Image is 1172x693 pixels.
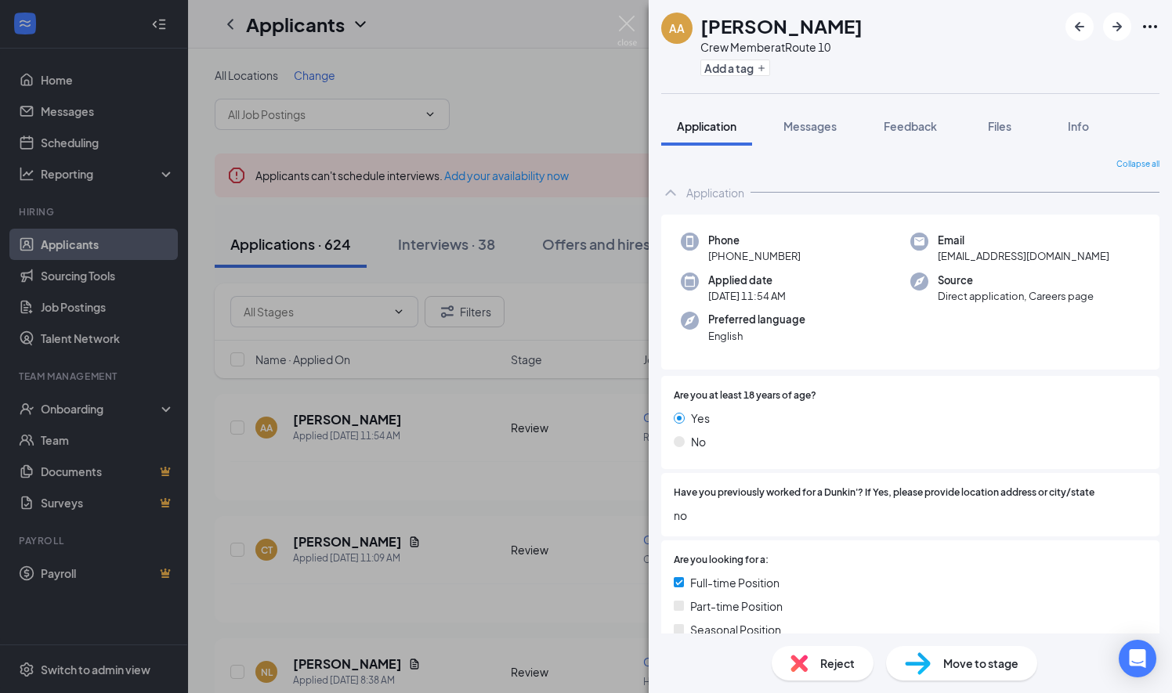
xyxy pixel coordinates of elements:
[691,433,706,450] span: No
[938,288,1094,304] span: Direct application, Careers page
[820,655,855,672] span: Reject
[661,183,680,202] svg: ChevronUp
[690,574,780,591] span: Full-time Position
[708,288,786,304] span: [DATE] 11:54 AM
[708,273,786,288] span: Applied date
[691,410,710,427] span: Yes
[708,312,805,327] span: Preferred language
[700,39,863,55] div: Crew Member at Route 10
[884,119,937,133] span: Feedback
[690,621,781,638] span: Seasonal Position
[938,233,1109,248] span: Email
[783,119,837,133] span: Messages
[1108,17,1127,36] svg: ArrowRight
[677,119,736,133] span: Application
[1068,119,1089,133] span: Info
[938,273,1094,288] span: Source
[674,507,1147,524] span: no
[1119,640,1156,677] div: Open Intercom Messenger
[669,20,685,36] div: AA
[1141,17,1159,36] svg: Ellipses
[1103,13,1131,41] button: ArrowRight
[757,63,766,73] svg: Plus
[674,388,816,403] span: Are you at least 18 years of age?
[708,233,801,248] span: Phone
[1065,13,1094,41] button: ArrowLeftNew
[686,185,744,200] div: Application
[943,655,1018,672] span: Move to stage
[700,13,863,39] h1: [PERSON_NAME]
[938,248,1109,264] span: [EMAIL_ADDRESS][DOMAIN_NAME]
[700,60,770,76] button: PlusAdd a tag
[690,597,783,615] span: Part-time Position
[1116,158,1159,171] span: Collapse all
[674,485,1094,500] span: Have you previously worked for a Dunkin'? If Yes, please provide location address or city/state
[708,328,805,344] span: English
[708,248,801,264] span: [PHONE_NUMBER]
[988,119,1011,133] span: Files
[674,553,769,568] span: Are you looking for a:
[1070,17,1089,36] svg: ArrowLeftNew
